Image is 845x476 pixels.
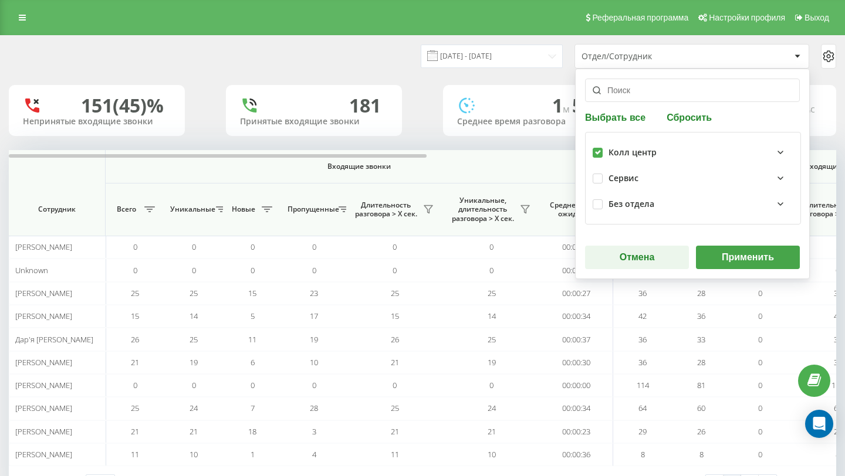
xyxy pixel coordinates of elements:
[391,288,399,298] span: 25
[391,334,399,345] span: 26
[696,246,800,269] button: Применить
[15,403,72,413] span: [PERSON_NAME]
[540,397,613,420] td: 00:00:34
[312,242,316,252] span: 0
[15,449,72,460] span: [PERSON_NAME]
[15,426,72,437] span: [PERSON_NAME]
[758,334,762,345] span: 0
[488,449,496,460] span: 10
[488,288,496,298] span: 25
[582,52,722,62] div: Отдел/Сотрудник
[758,311,762,321] span: 0
[641,449,645,460] span: 8
[832,380,844,390] span: 114
[192,242,196,252] span: 0
[834,288,842,298] span: 36
[391,311,399,321] span: 15
[391,357,399,368] span: 21
[312,449,316,460] span: 4
[310,311,318,321] span: 17
[488,334,496,345] span: 25
[834,403,842,413] span: 64
[15,288,72,298] span: [PERSON_NAME]
[190,357,198,368] span: 19
[488,426,496,437] span: 21
[540,282,613,305] td: 00:00:27
[805,410,833,438] div: Open Intercom Messenger
[131,357,139,368] span: 21
[836,265,840,276] span: 0
[190,449,198,460] span: 10
[585,246,689,269] button: Отмена
[391,426,399,437] span: 21
[638,426,647,437] span: 29
[699,449,704,460] span: 8
[758,449,762,460] span: 0
[609,148,657,158] div: Колл центр
[540,351,613,374] td: 00:00:30
[288,205,335,214] span: Пропущенные
[349,94,381,117] div: 181
[170,205,212,214] span: Уникальные
[131,334,139,345] span: 26
[15,311,72,321] span: [PERSON_NAME]
[81,94,164,117] div: 151 (45)%
[133,380,137,390] span: 0
[540,420,613,443] td: 00:00:23
[637,380,649,390] span: 114
[609,174,638,183] div: Сервис
[192,265,196,276] span: 0
[248,288,256,298] span: 15
[133,265,137,276] span: 0
[563,103,572,115] span: м
[248,426,256,437] span: 18
[540,305,613,328] td: 00:00:34
[609,199,654,209] div: Без отдела
[834,311,842,321] span: 42
[638,357,647,368] span: 36
[19,205,95,214] span: Сотрудник
[572,93,598,118] span: 51
[251,380,255,390] span: 0
[540,328,613,351] td: 00:00:37
[549,200,604,219] span: Среднее время ожидания
[251,449,255,460] span: 1
[592,13,688,22] span: Реферальная программа
[834,334,842,345] span: 36
[240,117,388,127] div: Принятые входящие звонки
[190,334,198,345] span: 25
[758,380,762,390] span: 0
[133,242,137,252] span: 0
[836,242,840,252] span: 5
[251,357,255,368] span: 6
[457,117,605,127] div: Среднее время разговора
[391,403,399,413] span: 25
[697,311,705,321] span: 36
[489,265,494,276] span: 0
[248,334,256,345] span: 11
[190,288,198,298] span: 25
[15,380,72,390] span: [PERSON_NAME]
[190,426,198,437] span: 21
[393,380,397,390] span: 0
[585,79,800,102] input: Поиск
[488,357,496,368] span: 19
[449,196,516,223] span: Уникальные, длительность разговора > Х сек.
[638,311,647,321] span: 42
[312,380,316,390] span: 0
[131,311,139,321] span: 15
[136,162,582,171] span: Входящие звонки
[312,426,316,437] span: 3
[393,242,397,252] span: 0
[758,357,762,368] span: 0
[758,426,762,437] span: 0
[15,242,72,252] span: [PERSON_NAME]
[585,111,649,123] button: Выбрать все
[352,200,420,219] span: Длительность разговора > Х сек.
[131,403,139,413] span: 25
[15,265,48,276] span: Unknown
[540,259,613,281] td: 00:00:00
[229,205,258,214] span: Новые
[312,265,316,276] span: 0
[251,265,255,276] span: 0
